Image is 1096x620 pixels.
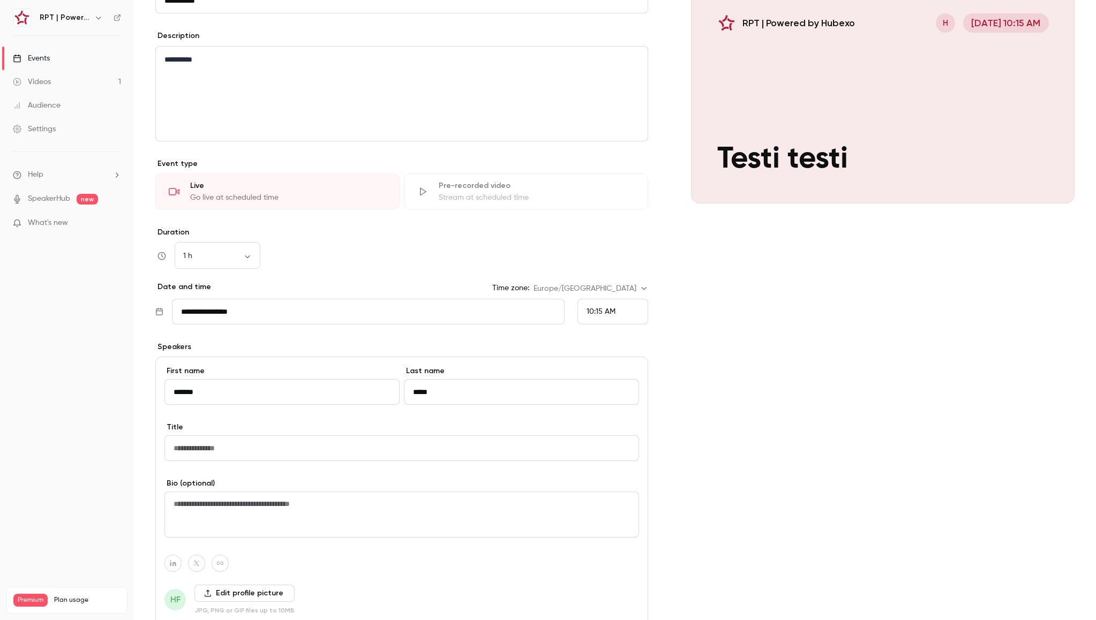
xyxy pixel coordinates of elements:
label: Bio (optional) [164,478,639,489]
span: Plan usage [54,596,121,604]
span: new [77,194,98,205]
div: Europe/[GEOGRAPHIC_DATA] [534,283,648,294]
label: Time zone: [492,283,529,293]
h6: RPT | Powered by Hubexo [40,12,90,23]
div: Pre-recorded video [439,180,635,191]
span: Premium [13,594,48,607]
span: 10:15 AM [587,308,615,315]
div: editor [156,47,648,141]
label: First name [164,366,400,376]
label: Title [164,422,639,433]
div: Settings [13,124,56,134]
div: Pre-recorded videoStream at scheduled time [404,173,648,210]
p: Speakers [155,342,648,352]
img: RPT | Powered by Hubexo [13,9,31,26]
a: SpeakerHub [28,193,70,205]
section: description [155,46,648,141]
label: Description [155,31,199,41]
div: From [577,299,648,324]
div: Stream at scheduled time [439,192,635,203]
p: Date and time [155,282,211,292]
p: JPG, PNG or GIF files up to 10MB [194,606,295,615]
label: Duration [155,227,648,238]
div: Videos [13,77,51,87]
div: Go live at scheduled time [190,192,386,203]
li: help-dropdown-opener [13,169,121,180]
span: Help [28,169,43,180]
p: Event type [155,158,648,169]
div: 1 h [175,251,260,261]
div: Live [190,180,386,191]
input: Tue, Feb 17, 2026 [172,299,565,324]
div: Events [13,53,50,64]
div: Audience [13,100,61,111]
label: Edit profile picture [194,585,295,602]
iframe: Noticeable Trigger [108,218,121,228]
label: Last name [404,366,639,376]
div: LiveGo live at scheduled time [155,173,400,210]
span: HF [170,593,181,606]
span: What's new [28,217,68,229]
